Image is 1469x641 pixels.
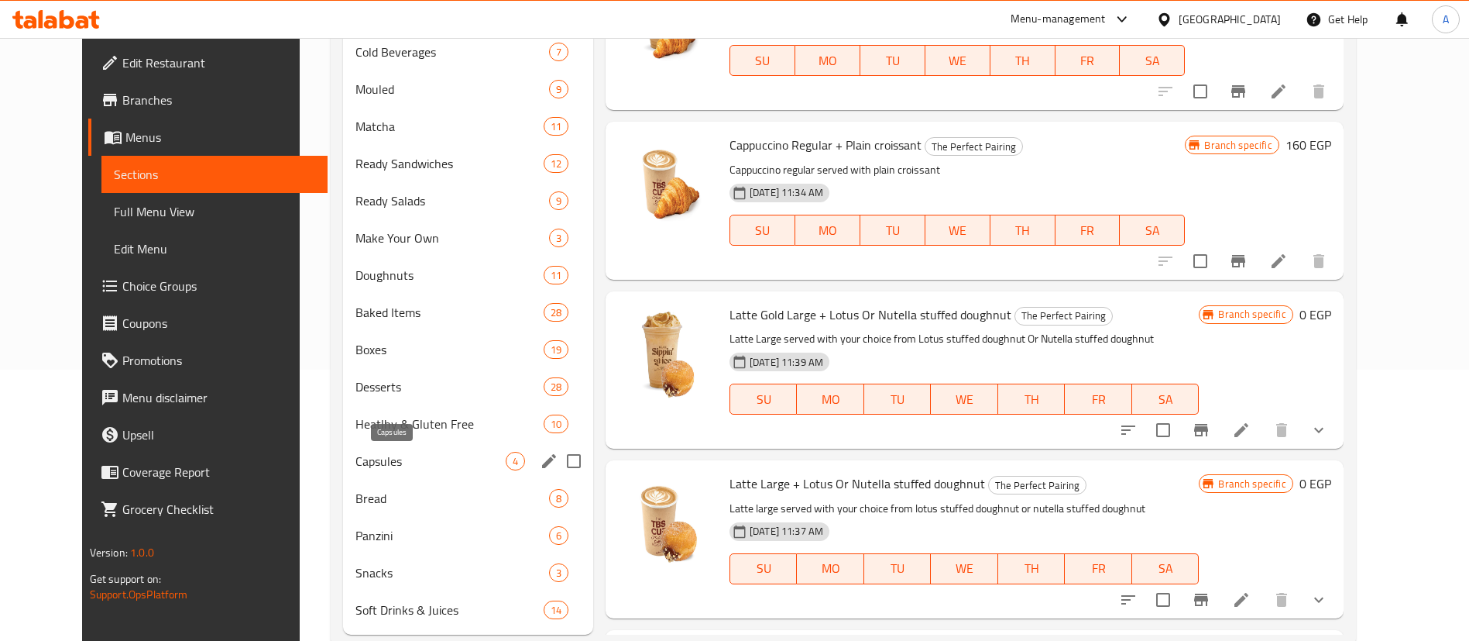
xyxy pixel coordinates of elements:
span: Choice Groups [122,277,315,295]
h6: 160 EGP [1285,134,1331,156]
div: items [549,80,568,98]
a: Coverage Report [88,453,328,491]
a: Menu disclaimer [88,379,328,416]
button: FR [1055,45,1121,76]
a: Support.OpsPlatform [90,584,188,605]
span: Cold Beverages [355,43,549,61]
span: SU [736,557,791,580]
span: TH [1004,388,1059,411]
div: items [544,303,568,322]
span: Grocery Checklist [122,500,315,519]
a: Sections [101,156,328,193]
button: TH [998,553,1066,584]
div: items [549,563,568,582]
div: Doughnuts [355,266,544,284]
div: Ready Salads9 [343,182,593,219]
span: SA [1138,557,1193,580]
div: items [544,415,568,433]
span: WE [937,388,992,411]
div: Ready Sandwiches12 [343,145,593,182]
p: Latte Large served with your choice from Lotus stuffed doughnut Or Nutella stuffed doughnut [729,329,1199,349]
span: SA [1126,219,1179,242]
span: TH [997,219,1049,242]
div: Doughnuts11 [343,257,593,294]
div: Snacks [355,563,549,582]
div: Heatlhy & Gluten Free10 [343,405,593,443]
span: Capsules [355,452,506,470]
span: FR [1062,219,1114,242]
span: Edit Restaurant [122,53,315,72]
span: Branches [122,91,315,109]
p: Cappuccino regular served with plain croissant [729,160,1185,180]
span: SA [1138,388,1193,411]
button: TH [998,384,1066,415]
span: 14 [544,603,568,618]
span: Edit Menu [114,240,315,258]
span: The Perfect Pairing [925,138,1022,156]
span: 6 [550,529,568,543]
button: MO [797,553,864,584]
div: items [544,340,568,359]
button: Branch-specific-item [1182,412,1220,449]
span: Ready Sandwiches [355,154,544,173]
span: 11 [544,268,568,283]
span: Desserts [355,377,544,396]
button: SA [1120,215,1185,246]
button: FR [1065,384,1132,415]
a: Coupons [88,305,328,342]
a: Branches [88,81,328,119]
div: items [544,154,568,173]
div: [GEOGRAPHIC_DATA] [1179,11,1281,28]
span: Mouled [355,80,549,98]
div: Make Your Own3 [343,219,593,257]
button: TU [864,384,932,415]
button: TU [864,553,932,584]
div: Menu-management [1011,10,1106,29]
button: SA [1132,553,1200,584]
button: SA [1120,45,1185,76]
span: Baked Items [355,303,544,322]
button: MO [795,45,860,76]
div: Matcha [355,117,544,136]
div: The Perfect Pairing [925,137,1023,156]
button: delete [1263,581,1300,619]
button: MO [797,384,864,415]
span: [DATE] 11:37 AM [743,524,829,539]
a: Edit menu item [1232,421,1251,439]
span: 9 [550,194,568,208]
img: Cappuccino Regular + Plain croissant [618,134,717,233]
span: 9 [550,82,568,97]
span: Latte Large + Lotus Or Nutella stuffed doughnut [729,472,985,495]
a: Choice Groups [88,267,328,305]
div: items [549,191,568,210]
img: Latte Gold Large + Lotus Or Nutella stuffed doughnut [618,304,717,403]
span: Boxes [355,340,544,359]
span: 11 [544,119,568,134]
button: TH [990,215,1055,246]
div: items [549,489,568,508]
span: Branch specific [1198,138,1278,153]
span: SU [736,50,789,72]
button: MO [795,215,860,246]
div: Baked Items28 [343,294,593,331]
span: [DATE] 11:39 AM [743,355,829,370]
button: delete [1300,243,1337,280]
div: Panzini6 [343,517,593,554]
div: items [544,117,568,136]
a: Edit menu item [1232,591,1251,609]
span: Coverage Report [122,463,315,481]
span: TU [867,50,919,72]
button: SU [729,215,795,246]
div: Ready Salads [355,191,549,210]
span: TU [870,388,925,411]
button: sort-choices [1110,581,1147,619]
span: SU [736,388,791,411]
div: Mouled9 [343,71,593,108]
button: delete [1263,412,1300,449]
button: FR [1065,553,1132,584]
div: items [544,601,568,619]
a: Promotions [88,342,328,379]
